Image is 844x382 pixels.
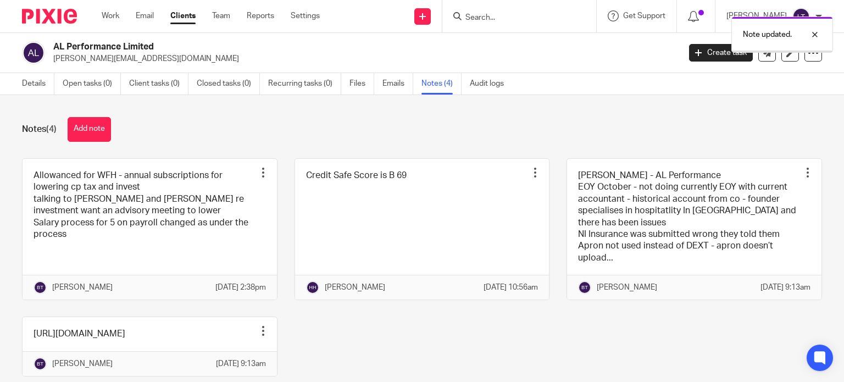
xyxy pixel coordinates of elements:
h2: AL Performance Limited [53,41,549,53]
a: Reports [247,10,274,21]
p: [PERSON_NAME] [52,282,113,293]
p: [PERSON_NAME][EMAIL_ADDRESS][DOMAIN_NAME] [53,53,673,64]
a: Client tasks (0) [129,73,188,95]
p: [DATE] 9:13am [216,358,266,369]
a: Create task [689,44,753,62]
img: Pixie [22,9,77,24]
p: [PERSON_NAME] [325,282,385,293]
a: Files [349,73,374,95]
p: [DATE] 2:38pm [215,282,266,293]
a: Details [22,73,54,95]
img: svg%3E [22,41,45,64]
a: Team [212,10,230,21]
img: svg%3E [34,357,47,370]
a: Closed tasks (0) [197,73,260,95]
button: Add note [68,117,111,142]
p: [DATE] 10:56am [484,282,538,293]
img: svg%3E [578,281,591,294]
a: Emails [382,73,413,95]
p: [PERSON_NAME] [52,358,113,369]
p: Note updated. [743,29,792,40]
a: Work [102,10,119,21]
a: Clients [170,10,196,21]
a: Settings [291,10,320,21]
img: svg%3E [792,8,810,25]
p: [PERSON_NAME] [597,282,657,293]
a: Email [136,10,154,21]
a: Notes (4) [421,73,462,95]
span: (4) [46,125,57,134]
a: Recurring tasks (0) [268,73,341,95]
img: svg%3E [34,281,47,294]
img: svg%3E [306,281,319,294]
a: Audit logs [470,73,512,95]
a: Open tasks (0) [63,73,121,95]
p: [DATE] 9:13am [760,282,810,293]
h1: Notes [22,124,57,135]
